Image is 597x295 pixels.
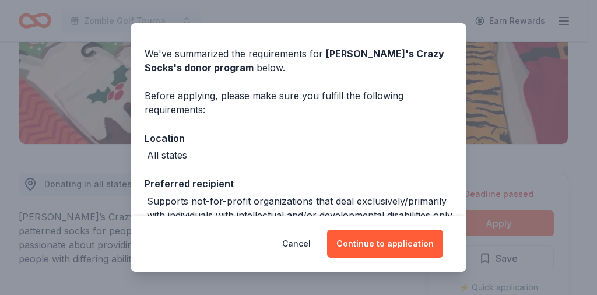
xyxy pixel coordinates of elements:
div: All states [147,148,187,162]
div: Preferred recipient [145,176,452,191]
button: Continue to application [327,230,443,258]
div: Location [145,131,452,146]
button: Cancel [282,230,311,258]
div: Before applying, please make sure you fulfill the following requirements: [145,89,452,117]
div: Supports not-for-profit organizations that deal exclusively/primarily with individuals with intel... [147,194,452,222]
div: We've summarized the requirements for below. [145,47,452,75]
